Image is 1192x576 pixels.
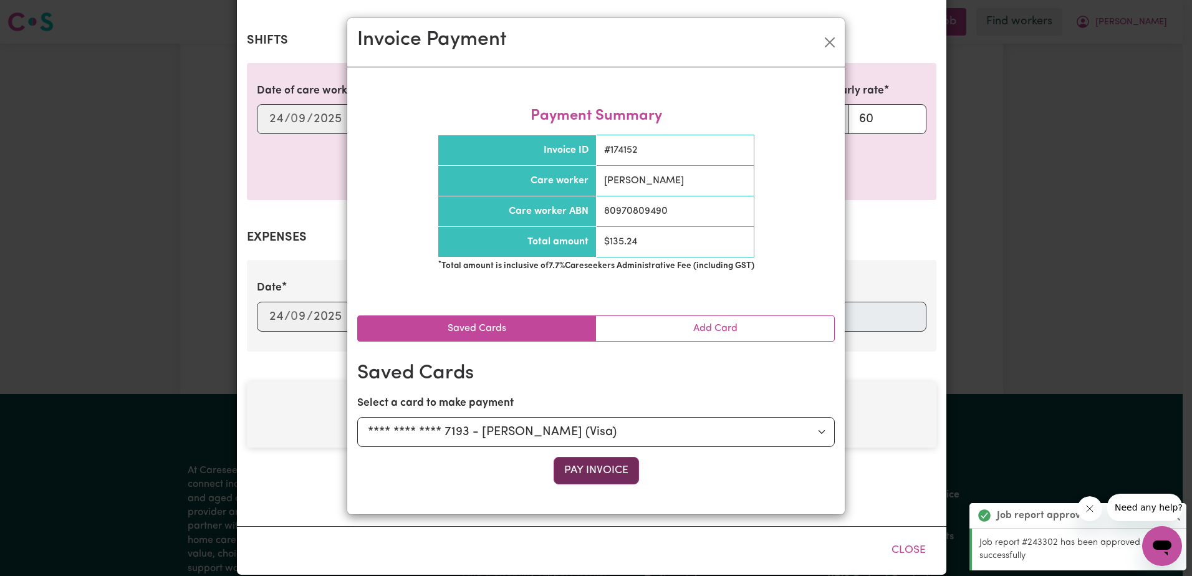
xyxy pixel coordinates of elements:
[997,508,1092,523] strong: Job report approved
[596,227,754,257] td: $ 135.24
[438,97,754,135] caption: Payment Summary
[596,166,754,196] td: [PERSON_NAME]
[596,196,754,227] td: 80970809490
[820,32,840,52] button: Close
[438,166,597,196] th: Care worker
[438,196,597,227] th: Care worker ABN
[357,395,514,411] label: Select a card to make payment
[596,316,834,341] a: Add Card
[357,28,507,52] h2: Invoice Payment
[596,135,754,166] td: # 174152
[358,316,596,341] a: Saved Cards
[1077,496,1102,521] iframe: Close message
[1107,494,1182,521] iframe: Message from company
[438,227,597,257] th: Total amount
[438,135,597,166] th: Invoice ID
[357,362,835,385] h2: Saved Cards
[1142,526,1182,566] iframe: Button to launch messaging window
[438,257,754,276] td: Total amount is inclusive of 7.7 % Careseekers Administrative Fee (including GST)
[7,9,75,19] span: Need any help?
[979,536,1179,563] p: Job report #243302 has been approved successfully
[554,457,639,484] button: Pay Invoice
